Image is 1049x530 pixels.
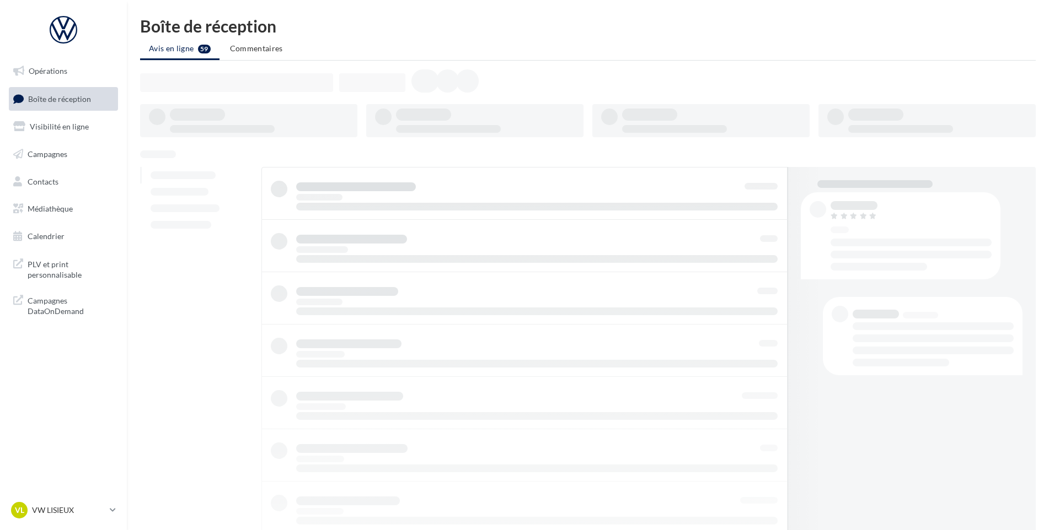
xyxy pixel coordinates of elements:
a: Calendrier [7,225,120,248]
a: Opérations [7,60,120,83]
div: Boîte de réception [140,18,1036,34]
a: Visibilité en ligne [7,115,120,138]
a: Médiathèque [7,197,120,220]
span: Opérations [29,66,67,75]
span: Commentaires [230,44,283,53]
a: VL VW LISIEUX [9,500,118,521]
span: VL [15,505,24,516]
span: Calendrier [28,231,65,241]
a: Campagnes DataOnDemand [7,289,120,321]
a: Contacts [7,170,120,193]
span: PLV et print personnalisable [28,257,114,280]
a: Boîte de réception [7,87,120,111]
a: Campagnes [7,143,120,166]
span: Médiathèque [28,204,73,213]
span: Campagnes DataOnDemand [28,293,114,317]
span: Visibilité en ligne [30,122,89,131]
span: Boîte de réception [28,94,91,103]
span: Contacts [28,176,58,186]
span: Campagnes [28,149,67,159]
a: PLV et print personnalisable [7,252,120,285]
p: VW LISIEUX [32,505,105,516]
